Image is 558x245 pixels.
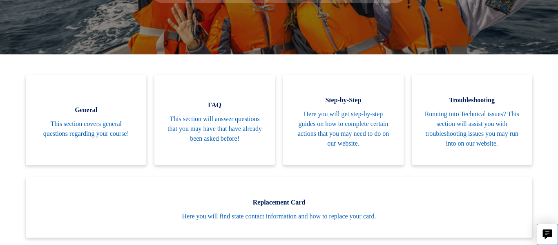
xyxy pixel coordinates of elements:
a: Troubleshooting Running into Technical issues? This section will assist you with troubleshooting ... [412,75,532,165]
span: Troubleshooting [424,95,520,105]
span: Step-by-Step [295,95,391,105]
a: General This section covers general questions regarding your course! [26,75,146,165]
span: Here you will get step-by-step guides on how to complete certain actions that you may need to do ... [295,109,391,148]
button: Live chat [537,224,558,245]
span: Replacement Card [38,198,520,207]
span: FAQ [167,100,263,110]
a: FAQ This section will answer questions that you may have that have already been asked before! [154,75,275,165]
span: General [38,105,134,115]
span: Running into Technical issues? This section will assist you with troubleshooting issues you may r... [424,109,520,148]
span: This section covers general questions regarding your course! [38,119,134,139]
span: This section will answer questions that you may have that have already been asked before! [167,114,263,144]
a: Step-by-Step Here you will get step-by-step guides on how to complete certain actions that you ma... [283,75,404,165]
span: Here you will find state contact information and how to replace your card. [38,211,520,221]
a: Replacement Card Here you will find state contact information and how to replace your card. [26,177,532,238]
